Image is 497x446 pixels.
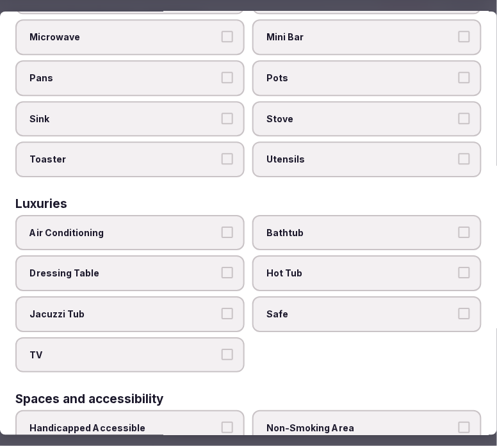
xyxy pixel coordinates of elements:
span: TV [29,349,218,362]
span: Utensils [266,153,455,166]
h3: Spaces and accessibility [15,393,163,405]
button: Bathtub [459,227,470,238]
span: Non-Smoking Area [266,422,455,434]
span: Microwave [29,31,218,44]
button: Air Conditioning [222,227,233,238]
span: Sink [29,113,218,125]
span: Dressing Table [29,267,218,280]
span: Safe [266,308,455,321]
button: Utensils [459,153,470,164]
h3: Luxuries [15,198,67,210]
button: Mini Bar [459,31,470,42]
span: Pots [266,72,455,84]
span: Mini Bar [266,31,455,44]
button: Safe [459,308,470,319]
button: Jacuzzi Tub [222,308,233,319]
span: Bathtub [266,227,455,239]
span: Pans [29,72,218,84]
button: Pans [222,72,233,83]
button: TV [222,349,233,360]
span: Toaster [29,153,218,166]
button: Microwave [222,31,233,42]
span: Air Conditioning [29,227,218,239]
span: Handicapped Accessible [29,422,218,434]
button: Handicapped Accessible [222,422,233,433]
button: Hot Tub [459,267,470,278]
span: Hot Tub [266,267,455,280]
button: Pots [459,72,470,83]
span: Stove [266,113,455,125]
button: Toaster [222,153,233,164]
button: Non-Smoking Area [459,422,470,433]
button: Sink [222,113,233,124]
button: Dressing Table [222,267,233,278]
button: Stove [459,113,470,124]
span: Jacuzzi Tub [29,308,218,321]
